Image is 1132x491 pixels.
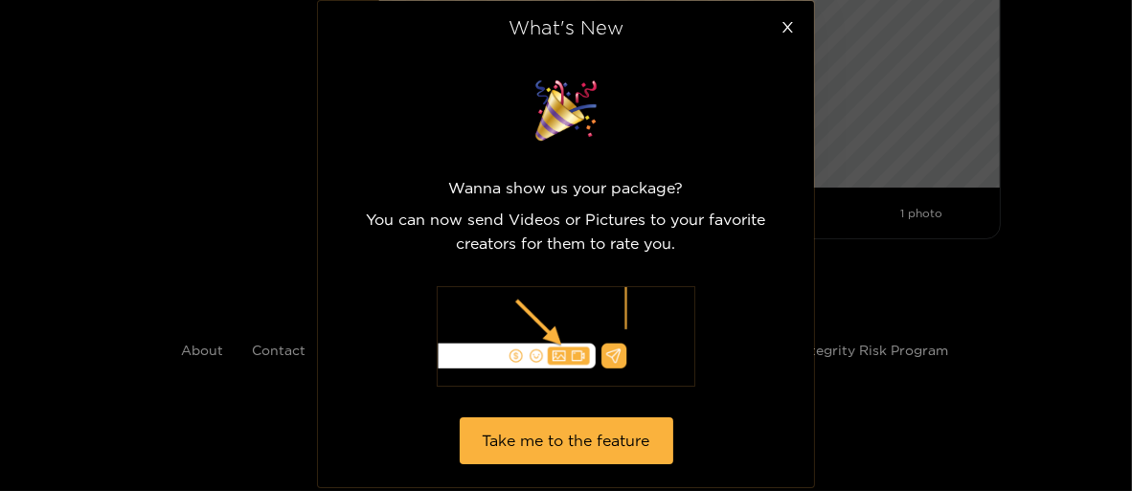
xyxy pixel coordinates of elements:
div: What's New [341,16,791,37]
span: close [781,20,795,34]
img: illustration [437,286,695,387]
img: surprise image [518,76,614,145]
button: Close [760,1,814,55]
button: Take me to the feature [460,417,673,464]
p: Wanna show us your package? [341,176,791,200]
p: You can now send Videos or Pictures to your favorite creators for them to rate you. [341,208,791,256]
